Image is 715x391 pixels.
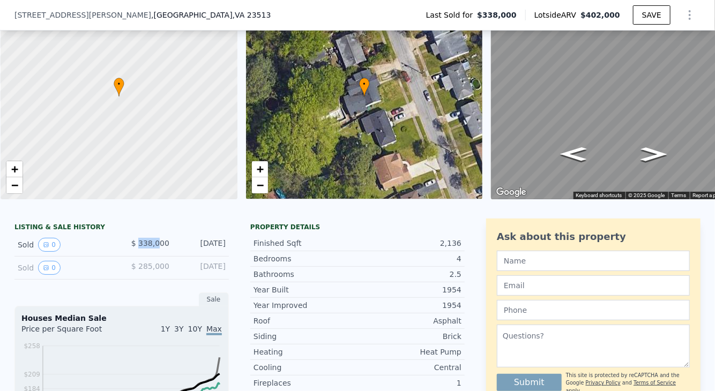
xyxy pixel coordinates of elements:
span: + [11,162,18,176]
div: Heat Pump [358,347,461,357]
span: 1Y [161,325,170,333]
div: Siding [254,331,358,342]
div: Sold [18,238,113,252]
span: • [359,79,370,89]
span: , [GEOGRAPHIC_DATA] [151,10,271,20]
div: Central [358,362,461,373]
div: Asphalt [358,315,461,326]
div: Sold [18,261,113,275]
div: • [359,78,370,96]
a: Open this area in Google Maps (opens a new window) [494,185,529,199]
div: LISTING & SALE HISTORY [14,223,229,234]
button: Keyboard shortcuts [576,192,622,199]
div: Ask about this property [497,229,690,244]
span: Lotside ARV [534,10,580,20]
input: Phone [497,300,690,320]
div: [DATE] [178,261,226,275]
div: Brick [358,331,461,342]
div: Price per Square Foot [21,324,122,341]
span: 10Y [188,325,202,333]
div: Sale [199,292,229,306]
button: Submit [497,374,562,391]
div: 1954 [358,284,461,295]
a: Privacy Policy [586,380,621,386]
a: Zoom out [252,177,268,193]
button: View historical data [38,238,61,252]
div: Bedrooms [254,253,358,264]
a: Terms (opens in new tab) [672,192,687,198]
button: View historical data [38,261,61,275]
div: 1954 [358,300,461,311]
div: Fireplaces [254,378,358,388]
div: Roof [254,315,358,326]
span: Max [206,325,222,335]
span: , VA 23513 [233,11,271,19]
span: $402,000 [580,11,620,19]
span: 3Y [174,325,183,333]
span: $ 338,000 [131,239,169,247]
span: + [256,162,263,176]
div: Property details [250,223,465,231]
div: [DATE] [178,238,226,252]
a: Zoom in [252,161,268,177]
img: Google [494,185,529,199]
span: $ 285,000 [131,262,169,270]
input: Email [497,275,690,296]
button: SAVE [633,5,671,25]
div: • [114,78,124,96]
tspan: $258 [24,342,40,350]
span: − [11,178,18,192]
div: Houses Median Sale [21,313,222,324]
div: 4 [358,253,461,264]
a: Zoom out [6,177,23,193]
div: Cooling [254,362,358,373]
button: Show Options [679,4,701,26]
input: Name [497,251,690,271]
a: Zoom in [6,161,23,177]
div: Bathrooms [254,269,358,280]
tspan: $209 [24,371,40,378]
span: $338,000 [477,10,517,20]
span: © 2025 Google [629,192,665,198]
span: Last Sold for [426,10,478,20]
div: 2.5 [358,269,461,280]
a: Terms of Service [634,380,676,386]
div: Year Built [254,284,358,295]
div: Year Improved [254,300,358,311]
span: − [256,178,263,192]
div: 2,136 [358,238,461,249]
span: [STREET_ADDRESS][PERSON_NAME] [14,10,151,20]
span: • [114,79,124,89]
path: Go South, Vivian St [549,144,598,164]
path: Go North, Vivian St [630,144,679,164]
div: 1 [358,378,461,388]
div: Finished Sqft [254,238,358,249]
div: Heating [254,347,358,357]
